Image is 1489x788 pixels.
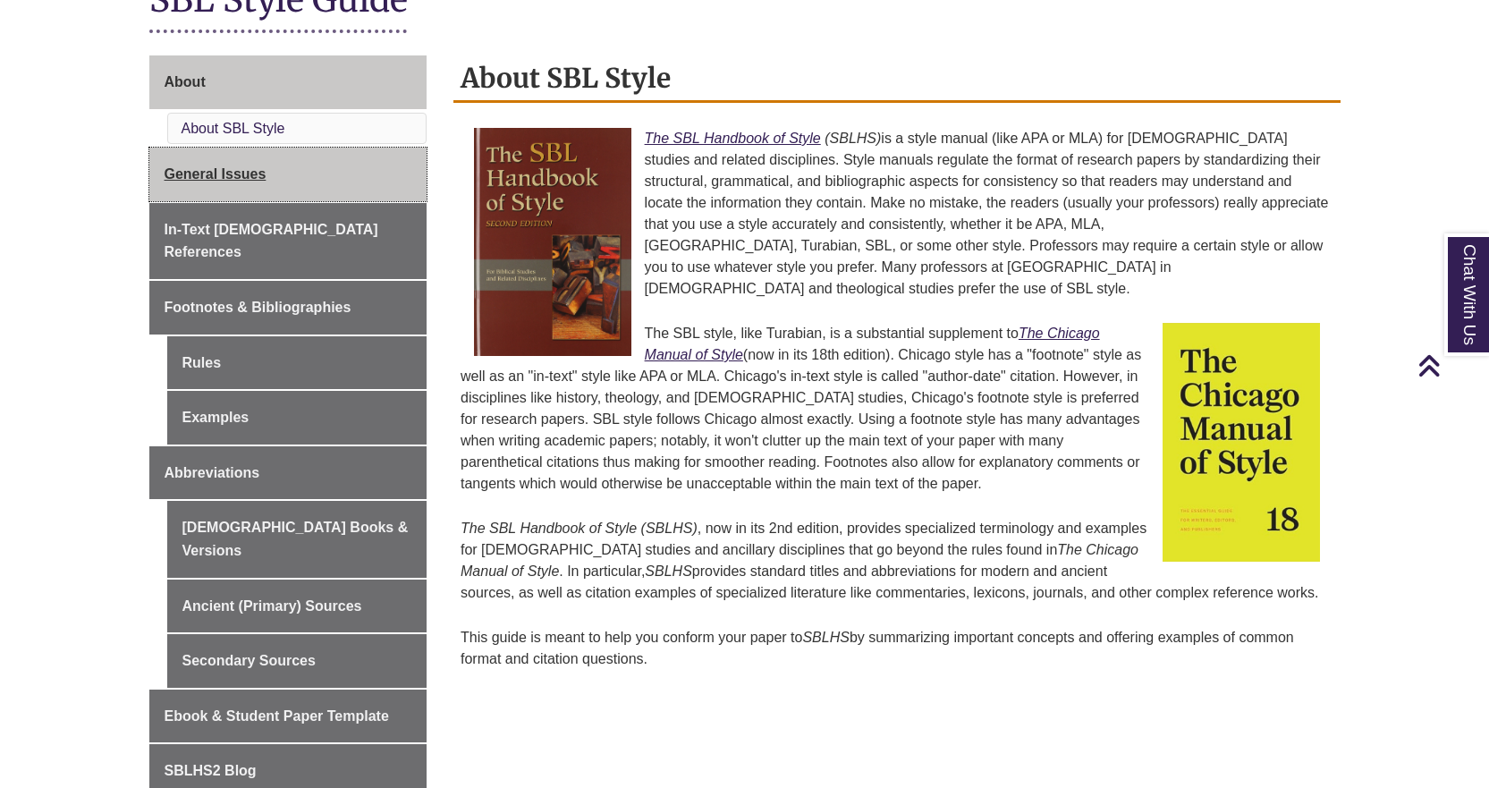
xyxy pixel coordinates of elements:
[165,300,351,315] span: Footnotes & Bibliographies
[149,148,427,201] a: General Issues
[149,690,427,743] a: Ebook & Student Paper Template
[165,74,206,89] span: About
[453,55,1341,103] h2: About SBL Style
[645,563,691,579] em: SBLHS
[149,446,427,500] a: Abbreviations
[645,131,821,146] a: The SBL Handbook of Style
[165,222,378,260] span: In-Text [DEMOGRAPHIC_DATA] References
[645,326,1100,362] a: The Chicago Manual of Style
[461,121,1333,307] p: is a style manual (like APA or MLA) for [DEMOGRAPHIC_DATA] studies and related disciplines. Style...
[149,281,427,335] a: Footnotes & Bibliographies
[165,708,389,724] span: Ebook & Student Paper Template
[149,203,427,279] a: In-Text [DEMOGRAPHIC_DATA] References
[461,316,1333,502] p: The SBL style, like Turabian, is a substantial supplement to (now in its 18th edition). Chicago s...
[825,131,881,146] em: (SBLHS)
[167,501,427,577] a: [DEMOGRAPHIC_DATA] Books & Versions
[182,121,285,136] a: About SBL Style
[167,634,427,688] a: Secondary Sources
[165,465,260,480] span: Abbreviations
[165,763,257,778] span: SBLHS2 Blog
[461,511,1333,611] p: , now in its 2nd edition, provides specialized terminology and examples for [DEMOGRAPHIC_DATA] st...
[167,336,427,390] a: Rules
[461,620,1333,677] p: This guide is meant to help you conform your paper to by summarizing important concepts and offer...
[1417,353,1485,377] a: Back to Top
[167,391,427,445] a: Examples
[461,521,698,536] em: The SBL Handbook of Style (SBLHS)
[167,580,427,633] a: Ancient (Primary) Sources
[802,630,849,645] em: SBLHS
[149,55,427,109] a: About
[165,166,266,182] span: General Issues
